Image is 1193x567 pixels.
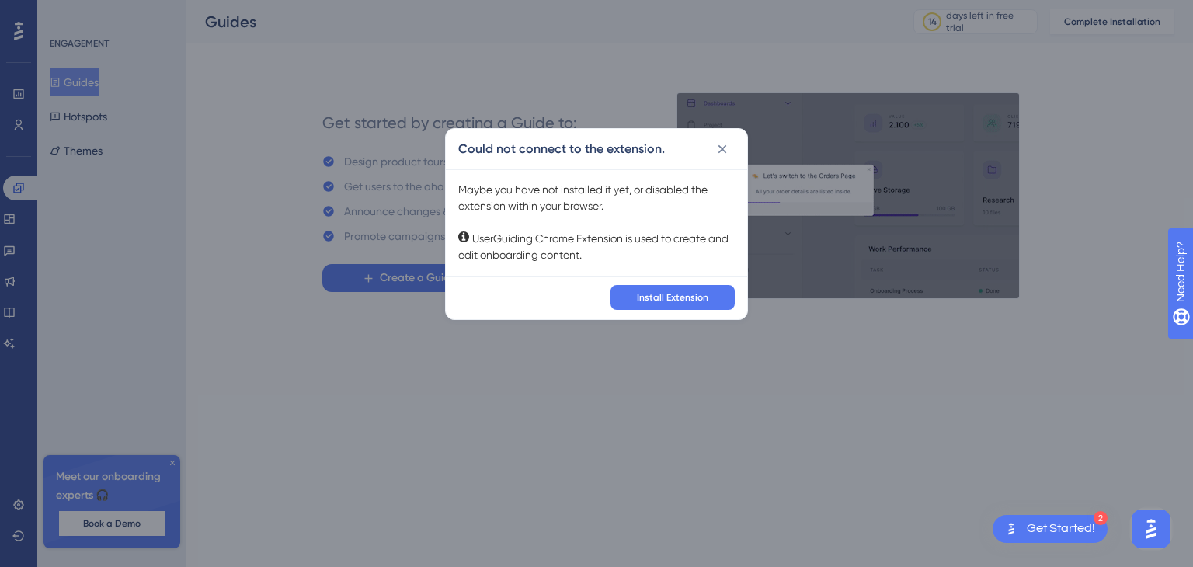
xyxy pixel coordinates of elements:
[1002,520,1021,538] img: launcher-image-alternative-text
[1128,506,1174,552] iframe: UserGuiding AI Assistant Launcher
[458,182,735,263] div: Maybe you have not installed it yet, or disabled the extension within your browser. UserGuiding C...
[993,515,1108,543] div: Open Get Started! checklist, remaining modules: 2
[1027,520,1095,537] div: Get Started!
[37,4,97,23] span: Need Help?
[1094,511,1108,525] div: 2
[637,291,708,304] span: Install Extension
[458,140,665,158] h2: Could not connect to the extension.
